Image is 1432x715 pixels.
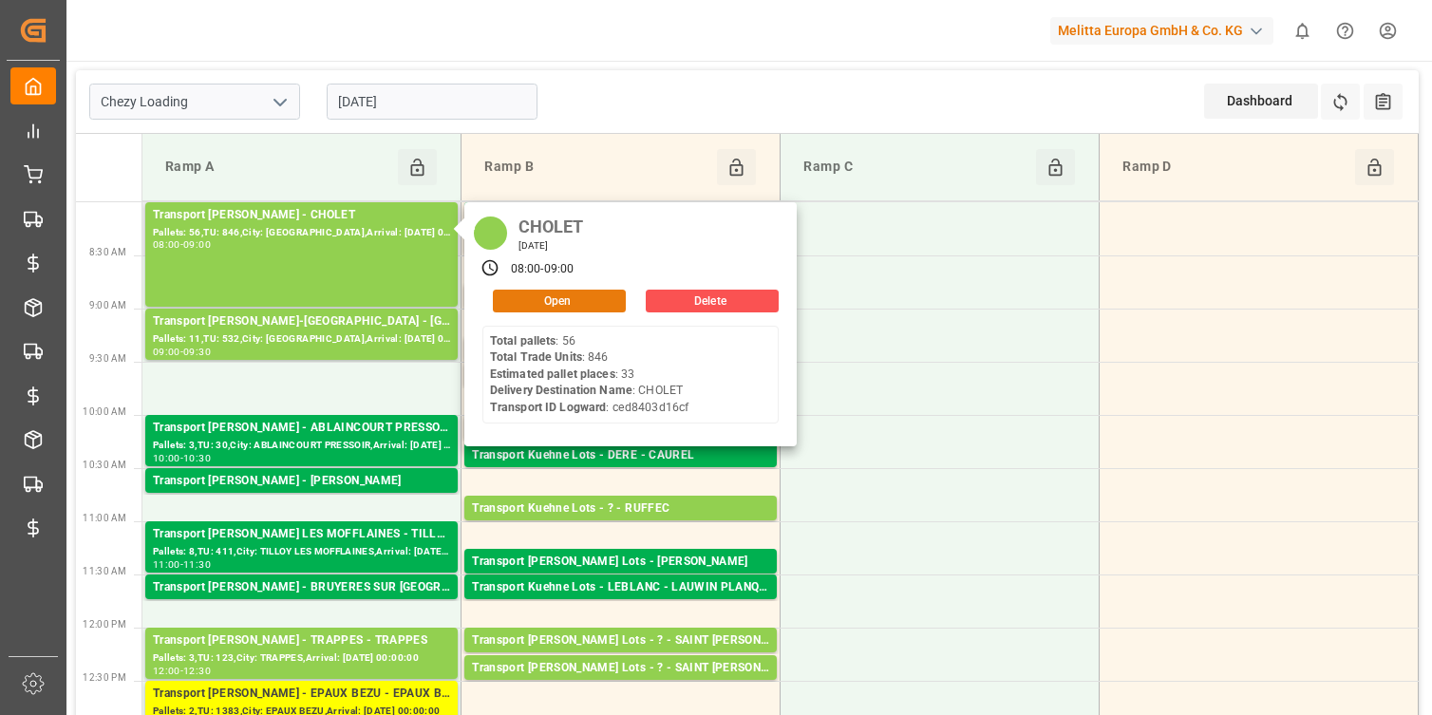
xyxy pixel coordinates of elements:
div: Transport [PERSON_NAME] - [PERSON_NAME] [153,472,450,491]
div: Transport [PERSON_NAME] - BRUYERES SUR [GEOGRAPHIC_DATA] SUR [GEOGRAPHIC_DATA] [153,578,450,597]
div: - [180,348,183,356]
div: Transport Kuehne Lots - ? - RUFFEC [472,499,769,518]
div: Pallets: 8,TU: 411,City: TILLOY LES MOFFLAINES,Arrival: [DATE] 00:00:00 [153,544,450,560]
div: Pallets: 2,TU: 671,City: [GEOGRAPHIC_DATA][PERSON_NAME],Arrival: [DATE] 00:00:00 [472,678,769,694]
div: Pallets: 5,TU: 40,City: [GEOGRAPHIC_DATA],Arrival: [DATE] 00:00:00 [472,465,769,481]
div: Transport [PERSON_NAME] - ABLAINCOURT PRESSOIR - ABLAINCOURT PRESSOIR [153,419,450,438]
b: Total Trade Units [490,350,582,364]
span: 8:30 AM [89,247,126,257]
button: Delete [646,290,779,312]
div: 11:00 [153,560,180,569]
div: Melitta Europa GmbH & Co. KG [1050,17,1273,45]
div: Dashboard [1204,84,1318,119]
div: Pallets: 4,TU: 128,City: [GEOGRAPHIC_DATA],Arrival: [DATE] 00:00:00 [472,572,769,588]
div: [DATE] [512,239,591,253]
div: Pallets: 1,TU: 9,City: [GEOGRAPHIC_DATA],Arrival: [DATE] 00:00:00 [153,491,450,507]
div: Transport Kuehne Lots - LEBLANC - LAUWIN PLANQUE [472,578,769,597]
div: Transport [PERSON_NAME] Lots - ? - SAINT [PERSON_NAME] DU CRAU [472,659,769,678]
div: 12:00 [153,667,180,675]
input: DD-MMM-YYYY [327,84,537,120]
input: Type to search/select [89,84,300,120]
div: 08:00 [153,240,180,249]
div: Transport [PERSON_NAME] Lots - ? - SAINT [PERSON_NAME] DU CRAU [472,631,769,650]
div: Transport Kuehne Lots - DERE - CAUREL [472,446,769,465]
button: Melitta Europa GmbH & Co. KG [1050,12,1281,48]
div: CHOLET [512,212,591,239]
div: 12:30 [183,667,211,675]
b: Total pallets [490,334,556,348]
div: - [180,560,183,569]
div: - [540,261,543,278]
div: Pallets: ,TU: 101,City: LAUWIN PLANQUE,Arrival: [DATE] 00:00:00 [472,597,769,613]
div: Ramp B [477,149,716,185]
span: 11:30 AM [83,566,126,576]
div: Transport [PERSON_NAME] - EPAUX BEZU - EPAUX BEZU [153,685,450,704]
span: 12:00 PM [83,619,126,630]
div: 10:30 [183,454,211,462]
div: 10:00 [153,454,180,462]
b: Transport ID Logward [490,401,607,414]
span: 11:00 AM [83,513,126,523]
div: Pallets: 3,TU: 716,City: [GEOGRAPHIC_DATA][PERSON_NAME],Arrival: [DATE] 00:00:00 [472,650,769,667]
div: Pallets: ,TU: 116,City: [GEOGRAPHIC_DATA],Arrival: [DATE] 00:00:00 [153,597,450,613]
div: 09:30 [183,348,211,356]
div: Ramp A [158,149,398,185]
button: Open [493,290,626,312]
div: 09:00 [544,261,575,278]
div: - [180,667,183,675]
button: show 0 new notifications [1281,9,1324,52]
div: Pallets: 56,TU: 846,City: [GEOGRAPHIC_DATA],Arrival: [DATE] 00:00:00 [153,225,450,241]
div: 09:00 [153,348,180,356]
span: 9:00 AM [89,300,126,310]
span: 12:30 PM [83,672,126,683]
div: Transport [PERSON_NAME] LES MOFFLAINES - TILLOY LES MOFFLAINES [153,525,450,544]
span: 10:30 AM [83,460,126,470]
div: Pallets: 2,TU: 1039,City: RUFFEC,Arrival: [DATE] 00:00:00 [472,518,769,535]
div: 09:00 [183,240,211,249]
span: 10:00 AM [83,406,126,417]
button: open menu [265,87,293,117]
div: Pallets: 3,TU: 123,City: TRAPPES,Arrival: [DATE] 00:00:00 [153,650,450,667]
b: Estimated pallet places [490,367,615,381]
div: Ramp C [796,149,1035,185]
b: Delivery Destination Name [490,384,632,397]
div: Transport [PERSON_NAME] Lots - [PERSON_NAME] [472,553,769,572]
div: - [180,454,183,462]
div: 11:30 [183,560,211,569]
span: 9:30 AM [89,353,126,364]
button: Help Center [1324,9,1366,52]
div: Transport [PERSON_NAME]-[GEOGRAPHIC_DATA] - [GEOGRAPHIC_DATA]-[GEOGRAPHIC_DATA] [153,312,450,331]
div: Transport [PERSON_NAME] - CHOLET [153,206,450,225]
div: Pallets: 3,TU: 30,City: ABLAINCOURT PRESSOIR,Arrival: [DATE] 00:00:00 [153,438,450,454]
div: 08:00 [511,261,541,278]
div: : 56 : 846 : 33 : CHOLET : ced8403d16cf [490,333,688,417]
div: Transport [PERSON_NAME] - TRAPPES - TRAPPES [153,631,450,650]
div: - [180,240,183,249]
div: Pallets: 11,TU: 532,City: [GEOGRAPHIC_DATA],Arrival: [DATE] 00:00:00 [153,331,450,348]
div: Ramp D [1115,149,1354,185]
